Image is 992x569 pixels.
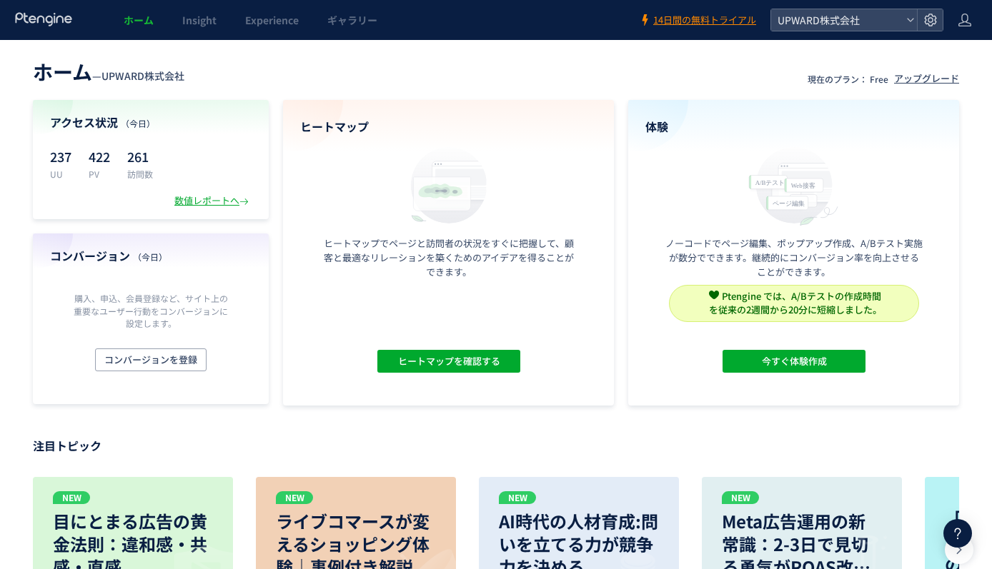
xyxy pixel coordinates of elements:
span: （今日） [133,251,167,263]
div: — [33,57,184,86]
p: NEW [499,491,536,504]
p: 261 [127,145,153,168]
img: svg+xml,%3c [709,290,719,300]
p: 購入、申込、会員登録など、サイト上の重要なユーザー行動をコンバージョンに設定します。 [70,292,232,328]
button: 今すぐ体験作成 [723,350,865,373]
span: Insight [182,13,217,27]
p: NEW [53,491,90,504]
h4: ヒートマップ [300,119,597,135]
div: 数値レポートへ [174,194,252,208]
span: UPWARD株式会社 [773,9,901,31]
span: ヒートマップを確認する [397,350,500,373]
p: 現在のプラン： Free [808,73,888,85]
p: NEW [276,491,313,504]
span: Experience [245,13,299,27]
span: （今日） [121,117,155,129]
p: UU [50,168,71,180]
p: ヒートマップでページと訪問者の状況をすぐに把握して、顧客と最適なリレーションを築くためのアイデアを得ることができます。 [320,236,577,279]
span: UPWARD株式会社 [101,69,184,83]
h4: コンバージョン [50,248,252,264]
span: ギャラリー [327,13,377,27]
span: ホーム [33,57,92,86]
button: コンバージョンを登録 [95,348,207,371]
span: ホーム [124,13,154,27]
span: コンバージョンを登録 [104,348,197,371]
span: 14日間の無料トライアル [653,14,756,27]
p: ノーコードでページ編集、ポップアップ作成、A/Bテスト実施が数分でできます。継続的にコンバージョン率を向上させることができます。 [665,236,923,279]
button: ヒートマップを確認する [377,350,520,373]
p: 訪問数 [127,168,153,180]
p: NEW [722,491,759,504]
h4: アクセス状況 [50,114,252,131]
img: home_experience_onbo_jp-C5-EgdA0.svg [742,143,846,227]
p: 237 [50,145,71,168]
span: 今すぐ体験作成 [761,350,826,373]
span: Ptengine では、A/Bテストの作成時間 を従来の2週間から20分に短縮しました。 [709,289,882,316]
p: PV [89,168,110,180]
h4: 体験 [645,119,942,135]
p: 注目トピック [33,434,959,457]
div: アップグレード [894,72,959,86]
p: 422 [89,145,110,168]
a: 14日間の無料トライアル [639,14,756,27]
